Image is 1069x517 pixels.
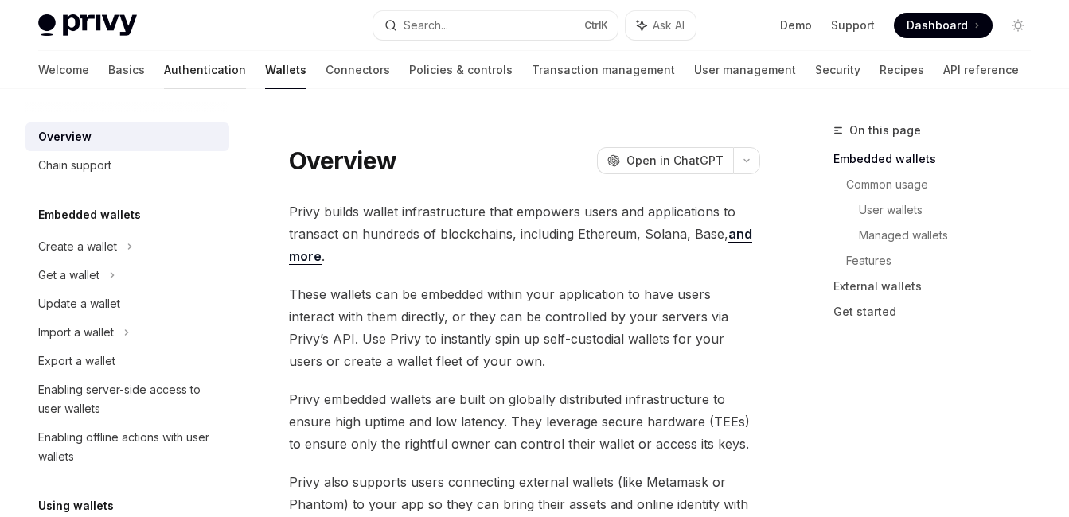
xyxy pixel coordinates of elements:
a: Welcome [38,51,89,89]
span: These wallets can be embedded within your application to have users interact with them directly, ... [289,283,760,372]
a: Transaction management [532,51,675,89]
a: Features [846,248,1044,274]
div: Chain support [38,156,111,175]
a: Export a wallet [25,347,229,375]
span: Dashboard [907,17,968,33]
a: User wallets [859,197,1044,223]
button: Open in ChatGPT [597,147,733,174]
span: Privy builds wallet infrastructure that empowers users and applications to transact on hundreds o... [289,200,760,267]
div: Overview [38,127,92,146]
div: Create a wallet [38,237,117,256]
span: Privy embedded wallets are built on globally distributed infrastructure to ensure high uptime and... [289,388,760,455]
span: On this page [849,121,921,140]
a: User management [694,51,796,89]
div: Update a wallet [38,294,120,313]
span: Open in ChatGPT [626,153,724,169]
button: Toggle dark mode [1005,13,1031,38]
div: Search... [404,16,448,35]
h1: Overview [289,146,396,175]
a: Common usage [846,172,1044,197]
a: Enabling server-side access to user wallets [25,375,229,423]
div: Get a wallet [38,266,99,285]
a: Support [831,17,875,33]
a: Embedded wallets [833,146,1044,172]
img: light logo [38,14,137,37]
h5: Using wallets [38,496,114,515]
a: Managed wallets [859,223,1044,248]
a: Wallets [265,51,306,89]
div: Export a wallet [38,352,115,371]
a: Connectors [326,51,390,89]
a: Get started [833,299,1044,325]
button: Search...CtrlK [373,11,618,40]
h5: Embedded wallets [38,205,141,224]
a: Authentication [164,51,246,89]
a: Chain support [25,151,229,180]
span: Ctrl K [584,19,608,32]
a: Dashboard [894,13,993,38]
button: Ask AI [626,11,696,40]
a: Basics [108,51,145,89]
div: Enabling offline actions with user wallets [38,428,220,466]
div: Enabling server-side access to user wallets [38,380,220,418]
a: Demo [780,17,812,33]
a: External wallets [833,274,1044,299]
a: Update a wallet [25,290,229,318]
span: Ask AI [653,17,685,33]
a: Policies & controls [409,51,513,89]
a: Recipes [880,51,924,89]
div: Import a wallet [38,323,114,342]
a: Enabling offline actions with user wallets [25,423,229,471]
a: API reference [943,51,1019,89]
a: Overview [25,122,229,151]
a: Security [815,51,860,89]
